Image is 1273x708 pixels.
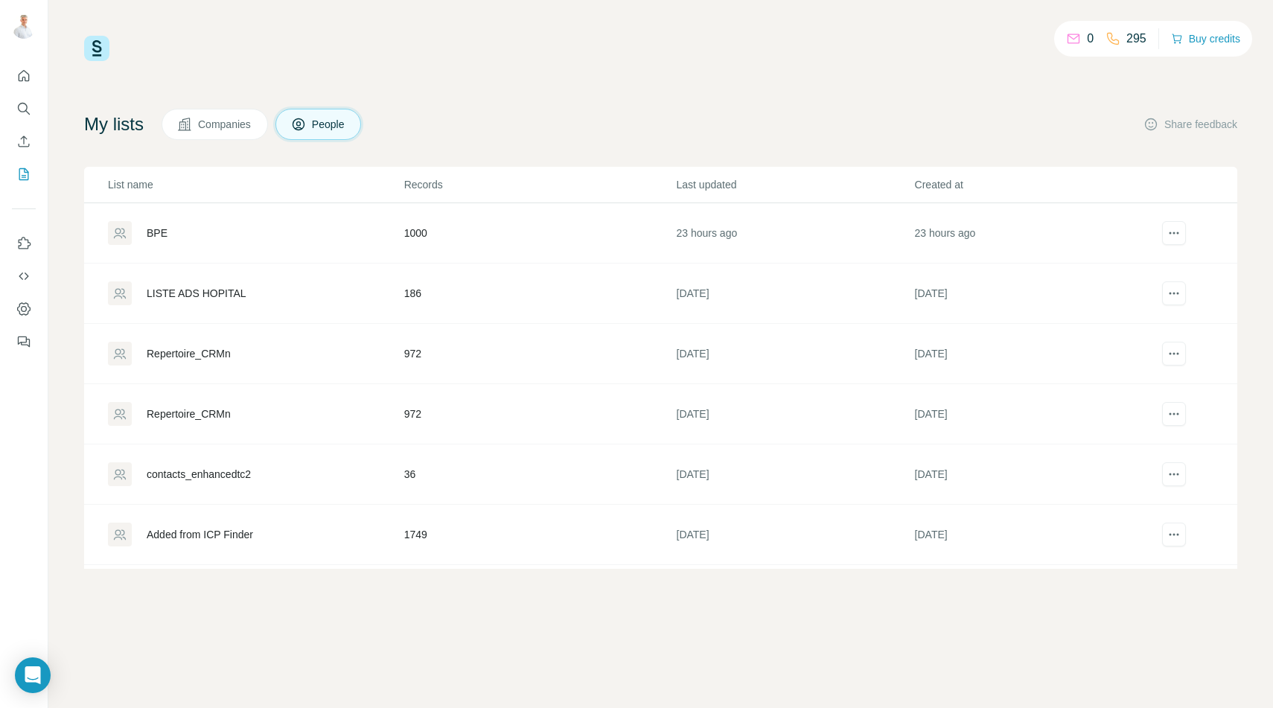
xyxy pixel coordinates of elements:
td: [DATE] [914,505,1152,565]
p: Records [404,177,675,192]
img: Avatar [12,15,36,39]
td: [DATE] [676,505,914,565]
td: 1000 [403,203,676,264]
button: Share feedback [1143,117,1237,132]
button: Enrich CSV [12,128,36,155]
td: [DATE] [676,384,914,444]
td: [DATE] [914,565,1152,625]
td: 86 [403,565,676,625]
td: [DATE] [914,384,1152,444]
td: 186 [403,264,676,324]
div: contacts_enhancedtc2 [147,467,251,482]
p: Created at [915,177,1152,192]
div: Repertoire_CRMn [147,346,231,361]
td: [DATE] [914,264,1152,324]
td: [DATE] [676,444,914,505]
td: 972 [403,324,676,384]
div: Open Intercom Messenger [15,657,51,693]
button: Quick start [12,63,36,89]
button: actions [1162,462,1186,486]
button: actions [1162,342,1186,366]
td: [DATE] [676,324,914,384]
button: Search [12,95,36,122]
td: 23 hours ago [676,203,914,264]
img: Surfe Logo [84,36,109,61]
div: Repertoire_CRMn [147,406,231,421]
button: My lists [12,161,36,188]
p: 295 [1126,30,1146,48]
p: Last updated [677,177,913,192]
div: BPE [147,226,167,240]
p: List name [108,177,403,192]
p: 0 [1087,30,1094,48]
button: Use Surfe on LinkedIn [12,230,36,257]
button: Use Surfe API [12,263,36,290]
button: actions [1162,221,1186,245]
td: 972 [403,384,676,444]
div: LISTE ADS HOPITAL [147,286,246,301]
td: 36 [403,444,676,505]
td: [DATE] [914,324,1152,384]
h4: My lists [84,112,144,136]
button: Feedback [12,328,36,355]
td: 1749 [403,505,676,565]
button: actions [1162,402,1186,426]
button: actions [1162,523,1186,546]
span: Companies [198,117,252,132]
div: Added from ICP Finder [147,527,253,542]
button: Dashboard [12,296,36,322]
td: [DATE] [676,565,914,625]
td: 23 hours ago [914,203,1152,264]
button: Buy credits [1171,28,1240,49]
td: [DATE] [676,264,914,324]
td: [DATE] [914,444,1152,505]
span: People [312,117,346,132]
button: actions [1162,281,1186,305]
